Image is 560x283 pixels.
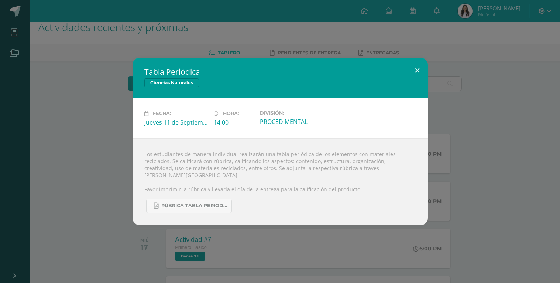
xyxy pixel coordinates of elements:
div: PROCEDIMENTAL [260,118,323,126]
h2: Tabla Periódica [144,67,416,77]
button: Close (Esc) [407,58,428,83]
span: Ciencias Naturales [144,78,199,87]
label: División: [260,110,323,116]
div: 14:00 [214,118,254,127]
div: Los estudiantes de manera individual realizarán una tabla periódica de los elementos con material... [133,138,428,225]
a: RÚBRICA TABLA PERIÓDICA.pdf [146,199,232,213]
div: Jueves 11 de Septiembre [144,118,208,127]
span: RÚBRICA TABLA PERIÓDICA.pdf [161,203,228,209]
span: Fecha: [153,111,171,117]
span: Hora: [223,111,239,117]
